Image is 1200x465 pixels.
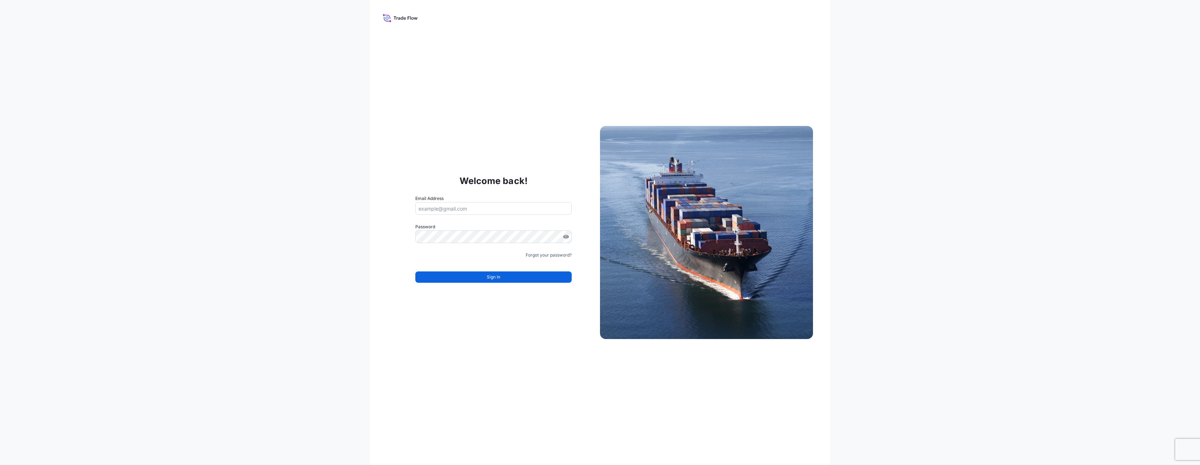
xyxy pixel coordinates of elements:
[415,271,572,283] button: Sign In
[526,252,572,259] a: Forgot your password?
[415,223,572,230] label: Password
[415,195,444,202] label: Email Address
[563,234,569,240] button: Show password
[415,202,572,215] input: example@gmail.com
[460,175,528,186] p: Welcome back!
[487,274,500,281] span: Sign In
[600,126,813,339] img: Ship illustration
